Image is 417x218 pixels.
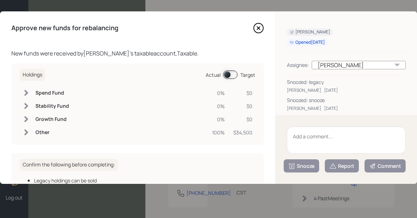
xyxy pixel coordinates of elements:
[290,39,325,46] div: Opened [DATE]
[212,116,225,123] div: 0%
[212,89,225,97] div: 0%
[287,87,321,94] div: [PERSON_NAME]
[324,105,338,112] div: [DATE]
[325,159,359,172] button: Report
[240,71,255,79] div: Target
[11,24,118,32] h4: Approve new funds for rebalancing
[365,159,406,172] button: Comment
[324,87,338,94] div: [DATE]
[35,103,69,109] h6: Stability Fund
[284,159,319,172] button: Snooze
[35,116,69,122] h6: Growth Fund
[287,105,321,112] div: [PERSON_NAME]
[11,49,264,58] div: New funds were received by [PERSON_NAME] 's taxable account, Taxable .
[212,129,225,136] div: 100%
[206,71,221,79] div: Actual
[287,78,406,86] div: Snoozed: legacy
[20,69,45,81] h6: Holdings
[35,90,69,96] h6: Spend Fund
[34,177,255,184] div: Legacy holdings can be sold
[35,129,69,135] h6: Other
[329,163,354,170] div: Report
[290,29,330,35] div: [PERSON_NAME]
[287,96,406,104] div: Snoozed: snooze
[288,163,315,170] div: Snooze
[212,102,225,110] div: 0%
[20,159,118,171] h6: Confirm the following before completing:
[233,89,252,97] div: $0
[312,61,406,69] div: [PERSON_NAME]
[287,61,309,69] div: Assignee:
[233,116,252,123] div: $0
[369,163,401,170] div: Comment
[233,129,252,136] div: $34,500
[233,102,252,110] div: $0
